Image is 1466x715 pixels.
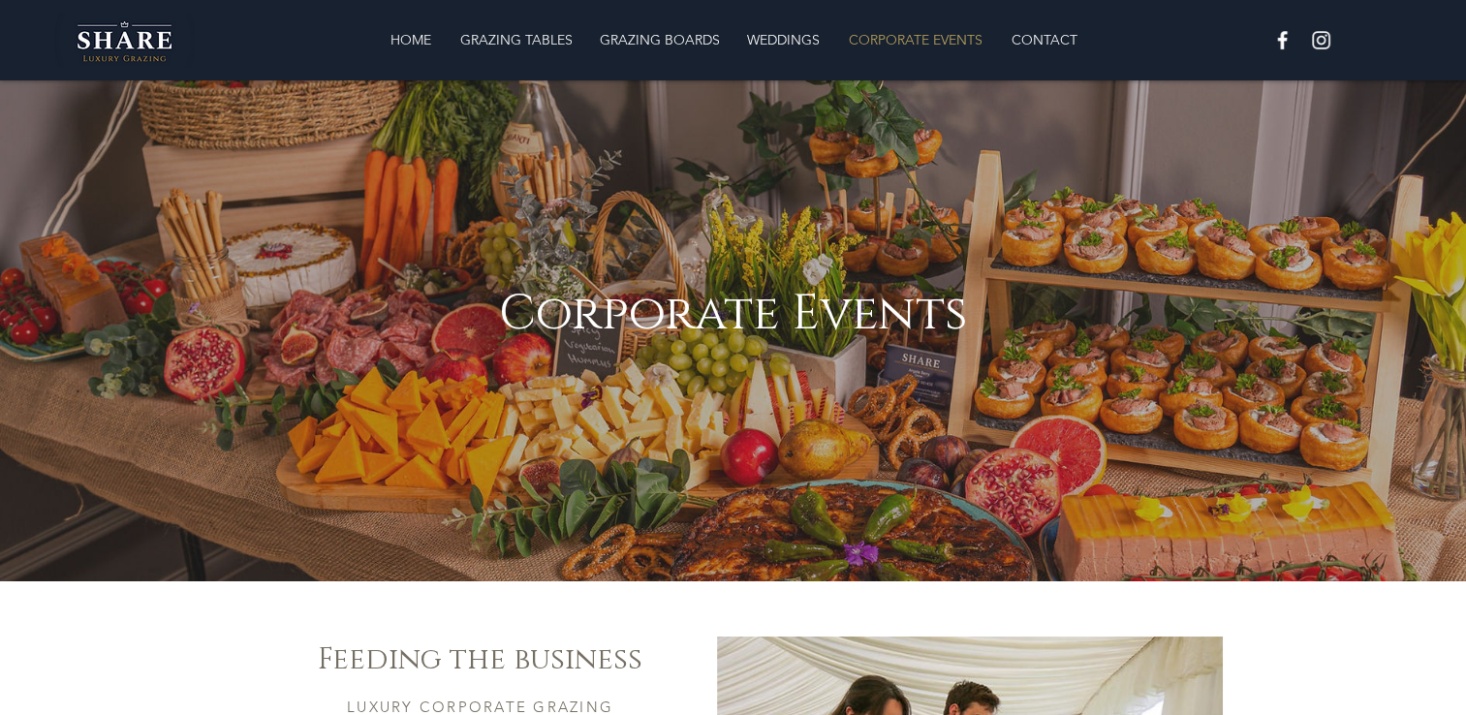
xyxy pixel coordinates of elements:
[733,20,834,59] a: WEDDINGS
[375,20,446,59] a: HOME
[381,20,441,59] p: HOME
[1375,624,1466,715] iframe: Wix Chat
[839,20,992,59] p: CORPORATE EVENTS
[451,20,582,59] p: GRAZING TABLES
[1270,28,1294,52] img: White Facebook Icon
[260,20,1207,59] nav: Site
[1270,28,1333,52] ul: Social Bar
[590,20,730,59] p: GRAZING BOARDS
[834,20,997,59] a: CORPORATE EVENTS
[54,13,195,68] img: Share Luxury Grazing Logo.png
[737,20,829,59] p: WEDDINGS
[997,20,1091,59] a: CONTACT
[1002,20,1087,59] p: CONTACT
[499,281,968,347] span: Corporate Events
[585,20,733,59] a: GRAZING BOARDS
[446,20,585,59] a: GRAZING TABLES
[318,640,642,679] span: Feeding the business
[1309,28,1333,52] img: White Instagram Icon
